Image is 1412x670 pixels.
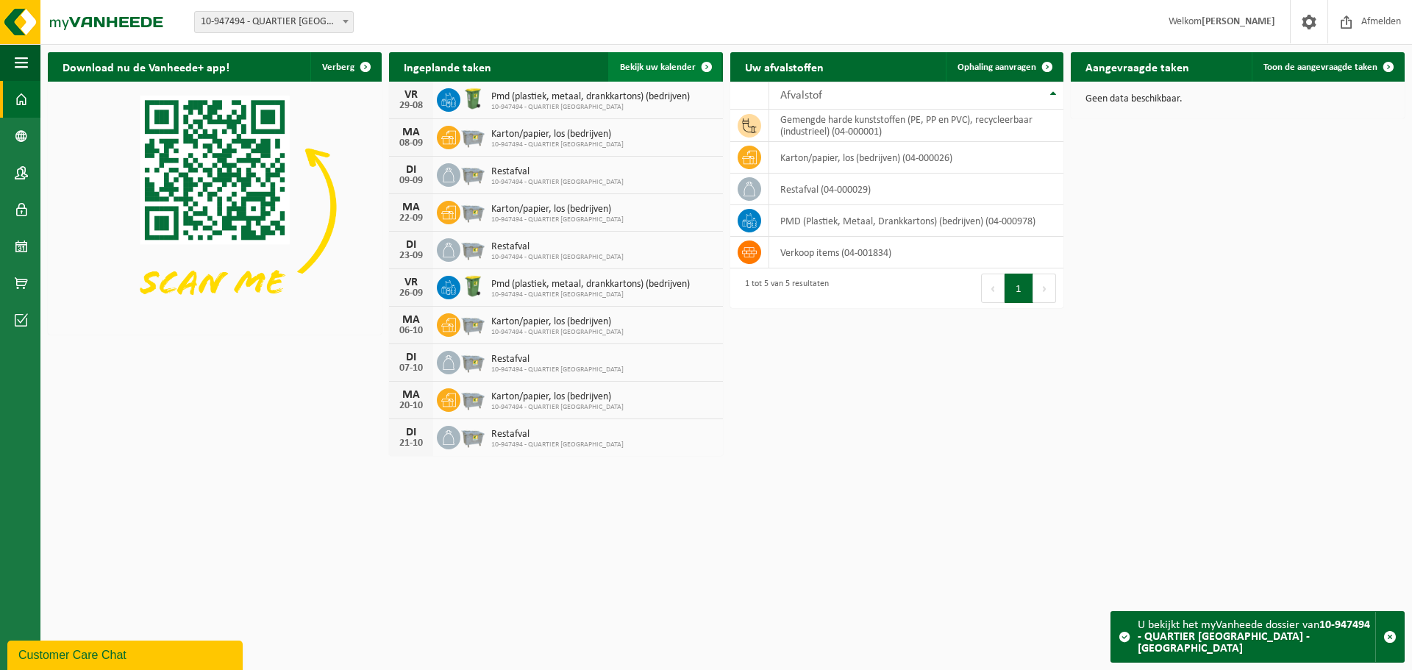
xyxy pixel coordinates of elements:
[491,241,624,253] span: Restafval
[396,352,426,363] div: DI
[491,328,624,337] span: 10-947494 - QUARTIER [GEOGRAPHIC_DATA]
[491,103,690,112] span: 10-947494 - QUARTIER [GEOGRAPHIC_DATA]
[491,403,624,412] span: 10-947494 - QUARTIER [GEOGRAPHIC_DATA]
[1005,274,1033,303] button: 1
[491,91,690,103] span: Pmd (plastiek, metaal, drankkartons) (bedrijven)
[396,202,426,213] div: MA
[396,126,426,138] div: MA
[396,251,426,261] div: 23-09
[981,274,1005,303] button: Previous
[738,272,829,304] div: 1 tot 5 van 5 resultaten
[396,89,426,101] div: VR
[491,129,624,140] span: Karton/papier, los (bedrijven)
[946,52,1062,82] a: Ophaling aanvragen
[1252,52,1403,82] a: Toon de aangevraagde taken
[396,164,426,176] div: DI
[769,205,1064,237] td: PMD (Plastiek, Metaal, Drankkartons) (bedrijven) (04-000978)
[491,178,624,187] span: 10-947494 - QUARTIER [GEOGRAPHIC_DATA]
[460,86,485,111] img: WB-0240-HPE-GN-50
[769,174,1064,205] td: restafval (04-000029)
[1138,612,1375,662] div: U bekijkt het myVanheede dossier van
[396,427,426,438] div: DI
[7,638,246,670] iframe: chat widget
[491,215,624,224] span: 10-947494 - QUARTIER [GEOGRAPHIC_DATA]
[48,82,382,332] img: Download de VHEPlus App
[460,124,485,149] img: WB-2500-GAL-GY-01
[194,11,354,33] span: 10-947494 - QUARTIER NV - EKE
[1033,274,1056,303] button: Next
[396,363,426,374] div: 07-10
[396,326,426,336] div: 06-10
[491,441,624,449] span: 10-947494 - QUARTIER [GEOGRAPHIC_DATA]
[1202,16,1275,27] strong: [PERSON_NAME]
[396,389,426,401] div: MA
[396,101,426,111] div: 29-08
[1071,52,1204,81] h2: Aangevraagde taken
[396,288,426,299] div: 26-09
[310,52,380,82] button: Verberg
[730,52,838,81] h2: Uw afvalstoffen
[1263,63,1377,72] span: Toon de aangevraagde taken
[620,63,696,72] span: Bekijk uw kalender
[491,279,690,291] span: Pmd (plastiek, metaal, drankkartons) (bedrijven)
[460,424,485,449] img: WB-2500-GAL-GY-01
[491,316,624,328] span: Karton/papier, los (bedrijven)
[769,237,1064,268] td: verkoop items (04-001834)
[396,438,426,449] div: 21-10
[491,391,624,403] span: Karton/papier, los (bedrijven)
[460,236,485,261] img: WB-2500-GAL-GY-01
[491,366,624,374] span: 10-947494 - QUARTIER [GEOGRAPHIC_DATA]
[769,110,1064,142] td: gemengde harde kunststoffen (PE, PP en PVC), recycleerbaar (industrieel) (04-000001)
[491,140,624,149] span: 10-947494 - QUARTIER [GEOGRAPHIC_DATA]
[460,161,485,186] img: WB-2500-GAL-GY-01
[491,291,690,299] span: 10-947494 - QUARTIER [GEOGRAPHIC_DATA]
[322,63,354,72] span: Verberg
[460,311,485,336] img: WB-2500-GAL-GY-01
[396,176,426,186] div: 09-09
[460,199,485,224] img: WB-2500-GAL-GY-01
[769,142,1064,174] td: karton/papier, los (bedrijven) (04-000026)
[460,386,485,411] img: WB-2500-GAL-GY-01
[491,354,624,366] span: Restafval
[608,52,721,82] a: Bekijk uw kalender
[396,277,426,288] div: VR
[396,401,426,411] div: 20-10
[460,274,485,299] img: WB-0240-HPE-GN-50
[780,90,822,101] span: Afvalstof
[491,204,624,215] span: Karton/papier, los (bedrijven)
[396,239,426,251] div: DI
[491,166,624,178] span: Restafval
[958,63,1036,72] span: Ophaling aanvragen
[460,349,485,374] img: WB-2500-GAL-GY-01
[396,213,426,224] div: 22-09
[48,52,244,81] h2: Download nu de Vanheede+ app!
[195,12,353,32] span: 10-947494 - QUARTIER NV - EKE
[491,429,624,441] span: Restafval
[396,138,426,149] div: 08-09
[491,253,624,262] span: 10-947494 - QUARTIER [GEOGRAPHIC_DATA]
[1085,94,1390,104] p: Geen data beschikbaar.
[389,52,506,81] h2: Ingeplande taken
[1138,619,1370,655] strong: 10-947494 - QUARTIER [GEOGRAPHIC_DATA] - [GEOGRAPHIC_DATA]
[396,314,426,326] div: MA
